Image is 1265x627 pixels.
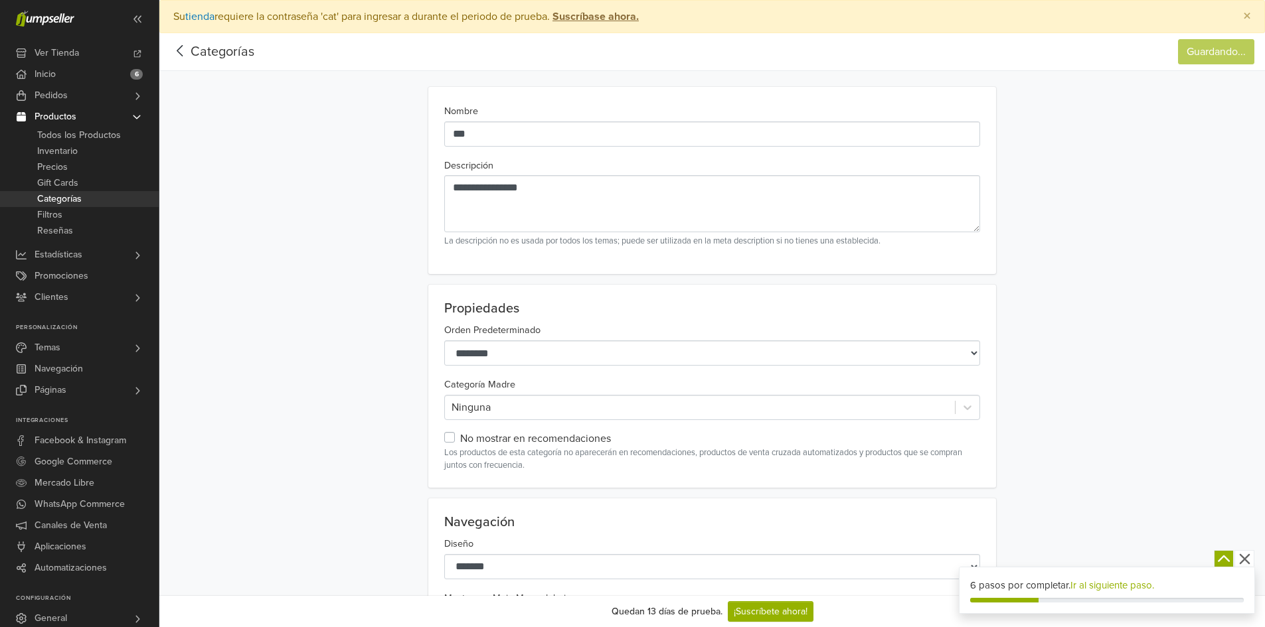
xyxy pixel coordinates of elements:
[35,85,68,106] span: Pedidos
[37,207,62,223] span: Filtros
[35,42,79,64] span: Ver Tienda
[191,44,254,60] a: Categorías
[444,159,493,173] label: Descripción
[37,223,73,239] span: Reseñas
[35,451,112,472] span: Google Commerce
[550,10,639,23] a: Suscríbase ahora.
[444,235,980,247] small: La descripción no es usada por todos los temas; puede ser utilizada en la meta description si no ...
[37,159,68,175] span: Precios
[552,10,639,23] strong: Suscríbase ahora.
[444,323,541,338] label: Orden Predeterminado
[970,578,1244,593] div: 6 pasos por completar.
[444,378,515,392] label: Categoría Madre
[35,430,126,451] span: Facebook & Instagram
[35,472,94,494] span: Mercado Libre
[444,104,478,119] label: Nombre
[35,380,66,401] span: Páginas
[35,358,83,380] span: Navegación
[16,417,159,425] p: Integraciones
[35,106,76,127] span: Productos
[460,431,611,447] label: No mostrar en recomendaciones
[16,594,159,602] p: Configuración
[35,515,107,536] span: Canales de Venta
[35,64,56,85] span: Inicio
[444,514,980,530] h2: Navegación
[728,601,813,622] a: ¡Suscríbete ahora!
[35,536,86,557] span: Aplicaciones
[37,127,121,143] span: Todos los Productos
[35,494,125,515] span: WhatsApp Commerce
[612,604,722,618] div: Quedan 13 días de prueba.
[35,265,88,287] span: Promociones
[444,301,980,316] h2: Propiedades
[1230,1,1264,33] button: Close
[444,537,473,551] label: Diseño
[1243,7,1251,26] span: ×
[37,143,78,159] span: Inventario
[35,557,107,579] span: Automatizaciones
[1178,39,1254,64] button: Guardando...
[130,69,143,80] span: 6
[35,337,60,358] span: Temas
[35,287,68,308] span: Clientes
[185,10,214,23] a: tienda
[35,244,82,265] span: Estadísticas
[1070,579,1154,591] a: Ir al siguiente paso.
[16,324,159,332] p: Personalización
[37,175,78,191] span: Gift Cards
[444,591,571,606] label: Mostrar en Main Menu debajo
[444,447,980,472] p: Los productos de esta categoría no aparecerán en recomendaciones, productos de venta cruzada auto...
[37,191,82,207] span: Categorías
